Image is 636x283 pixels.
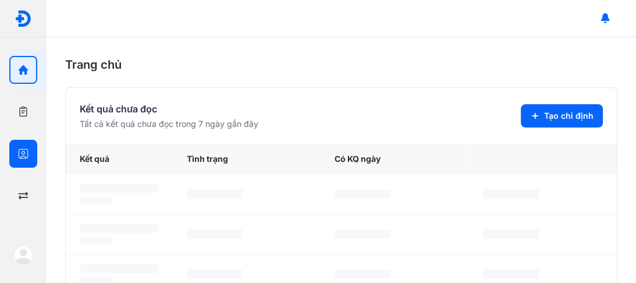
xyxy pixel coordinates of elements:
span: ‌ [483,189,539,199]
span: ‌ [335,189,390,199]
span: ‌ [80,197,112,204]
span: Tạo chỉ định [544,110,594,122]
span: ‌ [335,270,390,279]
span: ‌ [335,229,390,239]
div: Tất cả kết quả chưa đọc trong 7 ngày gần đây [80,118,258,130]
span: ‌ [80,224,159,233]
span: ‌ [80,238,112,245]
div: Trang chủ [65,56,617,73]
img: logo [14,246,33,264]
span: ‌ [80,264,159,273]
span: ‌ [187,229,243,239]
div: Có KQ ngày [321,144,468,174]
div: Tình trạng [173,144,321,174]
span: ‌ [187,270,243,279]
span: ‌ [187,189,243,199]
span: ‌ [483,270,539,279]
button: Tạo chỉ định [521,104,603,128]
span: ‌ [80,183,159,193]
div: Kết quả [66,144,173,174]
span: ‌ [483,229,539,239]
div: Kết quả chưa đọc [80,102,258,116]
img: logo [15,10,32,27]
